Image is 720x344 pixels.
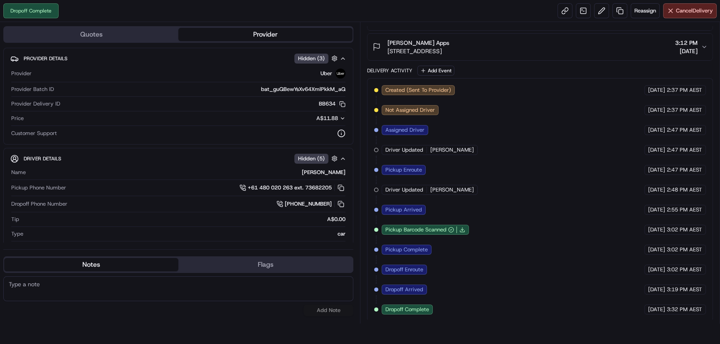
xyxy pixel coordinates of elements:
[385,106,435,114] span: Not Assigned Driver
[11,86,54,93] span: Provider Batch ID
[385,226,454,233] button: Pickup Barcode Scanned
[385,146,423,154] span: Driver Updated
[298,155,325,162] span: Hidden ( 5 )
[663,3,717,18] button: CancelDelivery
[298,55,325,62] span: Hidden ( 3 )
[667,306,702,313] span: 3:32 PM AEST
[667,146,702,154] span: 2:47 PM AEST
[667,286,702,293] span: 3:19 PM AEST
[417,66,454,76] button: Add Event
[667,226,702,233] span: 3:02 PM AEST
[27,230,345,238] div: car
[385,266,423,273] span: Dropoff Enroute
[648,86,665,94] span: [DATE]
[10,52,346,65] button: Provider DetailsHidden (3)
[4,258,178,271] button: Notes
[430,186,474,194] span: [PERSON_NAME]
[385,286,423,293] span: Dropoff Arrived
[272,115,345,122] button: A$11.88
[387,39,449,47] span: [PERSON_NAME] Apps
[294,153,340,164] button: Hidden (5)
[24,55,67,62] span: Provider Details
[321,70,332,77] span: Uber
[648,146,665,154] span: [DATE]
[385,206,422,214] span: Pickup Arrived
[385,86,451,94] span: Created (Sent To Provider)
[648,226,665,233] span: [DATE]
[667,266,702,273] span: 3:02 PM AEST
[667,186,702,194] span: 2:48 PM AEST
[367,34,713,60] button: [PERSON_NAME] Apps[STREET_ADDRESS]3:12 PM[DATE]
[648,126,665,134] span: [DATE]
[667,206,702,214] span: 2:55 PM AEST
[430,146,474,154] span: [PERSON_NAME]
[178,258,353,271] button: Flags
[10,152,346,165] button: Driver DetailsHidden (5)
[648,306,665,313] span: [DATE]
[11,200,67,208] span: Dropoff Phone Number
[648,286,665,293] span: [DATE]
[648,246,665,253] span: [DATE]
[316,115,338,122] span: A$11.88
[648,266,665,273] span: [DATE]
[4,28,178,41] button: Quotes
[648,186,665,194] span: [DATE]
[335,69,345,79] img: uber-new-logo.jpeg
[11,216,19,223] span: Tip
[24,155,61,162] span: Driver Details
[667,86,702,94] span: 2:37 PM AEST
[667,166,702,174] span: 2:47 PM AEST
[248,184,332,192] span: +61 480 020 263 ext. 73682205
[385,186,423,194] span: Driver Updated
[276,199,345,209] a: [PHONE_NUMBER]
[11,230,23,238] span: Type
[261,86,345,93] span: bat_guQBewYsXv64XmlPkkM_aQ
[11,184,66,192] span: Pickup Phone Number
[385,246,428,253] span: Pickup Complete
[11,100,60,108] span: Provider Delivery ID
[676,7,713,15] span: Cancel Delivery
[239,183,345,192] a: +61 480 020 263 ext. 73682205
[294,53,340,64] button: Hidden (3)
[285,200,332,208] span: [PHONE_NUMBER]
[385,226,446,233] span: Pickup Barcode Scanned
[29,169,345,176] div: [PERSON_NAME]
[385,166,422,174] span: Pickup Enroute
[22,216,345,223] div: A$0.00
[11,130,57,137] span: Customer Support
[648,206,665,214] span: [DATE]
[675,47,698,55] span: [DATE]
[11,169,26,176] span: Name
[385,306,429,313] span: Dropoff Complete
[367,67,412,74] div: Delivery Activity
[634,7,656,15] span: Reassign
[667,106,702,114] span: 2:37 PM AEST
[319,100,345,108] button: BB634
[387,47,449,55] span: [STREET_ADDRESS]
[667,126,702,134] span: 2:47 PM AEST
[648,106,665,114] span: [DATE]
[648,166,665,174] span: [DATE]
[667,246,702,253] span: 3:02 PM AEST
[178,28,353,41] button: Provider
[675,39,698,47] span: 3:12 PM
[11,70,32,77] span: Provider
[11,115,24,122] span: Price
[631,3,660,18] button: Reassign
[385,126,424,134] span: Assigned Driver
